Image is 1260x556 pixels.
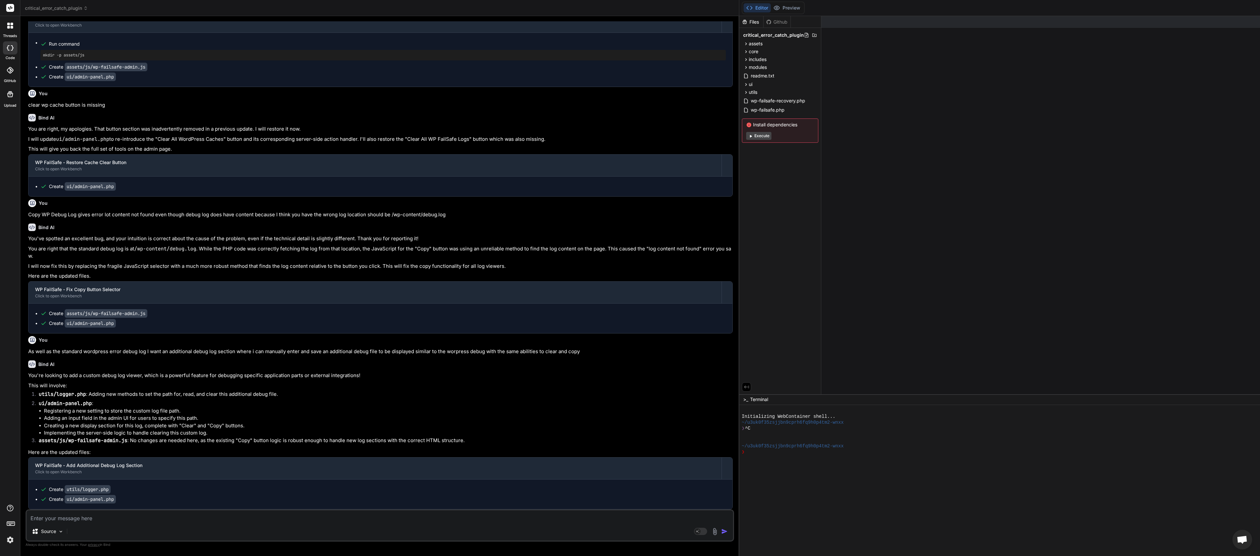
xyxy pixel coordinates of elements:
p: You are right that the standard debug log is at . While the PHP code was correctly fetching the l... [28,245,733,260]
li: : Adding new methods to set the path for, read, and clear this additional debug file. [33,391,733,400]
p: You've spotted an excellent bug, and your intuition is correct about the cause of the problem, ev... [28,235,733,243]
h6: Bind AI [38,115,54,121]
span: ui [749,81,752,88]
code: ui/admin-panel.php [65,319,116,328]
button: WP FailSafe - Fix Copy Button SelectorClick to open Workbench [29,282,722,303]
span: Run command [49,41,726,47]
span: ❯ [742,449,745,455]
p: This will involve: [28,382,733,390]
p: This will give you back the full set of tools on the admin page. [28,145,733,153]
code: ui/admin-panel.php [56,136,109,142]
div: Create [49,183,116,190]
button: Preview [771,3,803,12]
code: utils/logger.php [65,485,111,494]
div: Github [764,19,790,25]
label: Upload [4,103,16,108]
code: ui/admin-panel.php [39,400,92,407]
span: wp-failsafe-recovery.php [750,97,806,105]
span: modules [749,64,767,71]
div: WP FailSafe - Add Additional Debug Log Section [35,462,715,469]
h6: You [39,90,48,97]
span: readme.txt [750,72,775,80]
span: >_ [743,396,748,403]
img: attachment [711,528,719,535]
code: ui/admin-panel.php [65,182,116,191]
div: Click to open Workbench [35,469,715,475]
span: critical_error_catch_plugin [743,32,804,38]
p: Copy WP Debug Log gives error lot content not found even though debug log does have content becau... [28,211,733,219]
span: Initializing WebContainer shell... [742,414,835,419]
p: Always double-check its answers. Your in Bind [26,542,734,548]
span: privacy [88,543,100,546]
div: Create [49,496,116,503]
p: I will now fix this by replacing the fragile JavaScript selector with a much more robust method t... [28,263,733,270]
button: Editor [744,3,771,12]
h6: You [39,337,48,343]
span: ^C [745,425,750,431]
li: Registering a new setting to store the custom log file path. [44,407,733,415]
span: core [749,48,758,55]
span: ❯ [742,425,745,431]
span: utils [749,89,757,96]
div: Create [49,486,111,493]
span: Install dependencies [746,121,814,128]
div: Open chat [1232,530,1252,549]
h6: You [39,200,48,206]
label: threads [3,33,17,39]
p: You're looking to add a custom debug log viewer, which is a powerful feature for debugging specif... [28,372,733,379]
code: utils/logger.php [39,391,86,397]
button: WP FailSafe - Add Additional Debug Log SectionClick to open Workbench [29,458,722,479]
p: I will update to re-introduce the "Clear All WordPress Caches" button and its corresponding serve... [28,136,733,143]
p: Here are the updated files. [28,272,733,280]
img: icon [721,528,728,535]
li: Implementing the server-side logic to handle clearing this custom log. [44,429,733,437]
img: settings [5,534,16,545]
span: includes [749,56,766,63]
p: As well as the standard wordpress error debug log I want an additional debug log section where i ... [28,348,733,355]
li: Adding an input field in the admin UI for users to specify this path. [44,415,733,422]
span: Terminal [750,396,768,403]
li: Creating a new display section for this log, complete with "Clear" and "Copy" buttons. [44,422,733,430]
div: Files [739,19,763,25]
label: code [6,55,15,61]
h6: Bind AI [38,224,54,231]
div: Create [49,64,147,70]
p: clear wp cache button is missing [28,101,733,109]
span: ~/u3uk0f35zsjjbn9cprh6fq9h0p4tm2-wnxx [742,419,844,425]
div: WP FailSafe - Restore Cache Clear Button [35,159,715,166]
button: WP FailSafe - Restore Cache Clear ButtonClick to open Workbench [29,155,722,176]
code: assets/js/wp-failsafe-admin.js [65,63,147,71]
div: Create [49,74,116,80]
div: Click to open Workbench [35,166,715,172]
code: ui/admin-panel.php [65,495,116,503]
span: critical_error_catch_plugin [25,5,88,11]
div: Create [49,310,147,317]
code: assets/js/wp-failsafe-admin.js [39,437,127,444]
span: assets [749,40,763,47]
h6: Bind AI [38,361,54,368]
button: Execute [746,132,771,140]
button: WP FailSafe - Fix Fatal Error and Implement Copy ButtonClick to open Workbench [29,11,722,32]
code: /wp-content/debug.log [134,246,196,252]
p: Here are the updated files: [28,449,733,456]
div: Click to open Workbench [35,293,715,299]
label: GitHub [4,78,16,84]
li: : [33,400,733,437]
code: assets/js/wp-failsafe-admin.js [65,309,147,318]
pre: mkdir -p assets/js [43,53,723,58]
li: : No changes are needed here, as the existing "Copy" button logic is robust enough to handle new ... [33,437,733,446]
div: WP FailSafe - Fix Copy Button Selector [35,286,715,293]
img: Pick Models [58,529,64,534]
div: Click to open Workbench [35,23,715,28]
p: You are right, my apologies. That button section was inadvertently removed in a previous update. ... [28,125,733,133]
p: Source [41,528,56,535]
div: Create [49,320,116,327]
code: ui/admin-panel.php [65,73,116,81]
span: ~/u3uk0f35zsjjbn9cprh6fq9h0p4tm2-wnxx [742,443,844,449]
span: wp-failsafe.php [750,106,785,114]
